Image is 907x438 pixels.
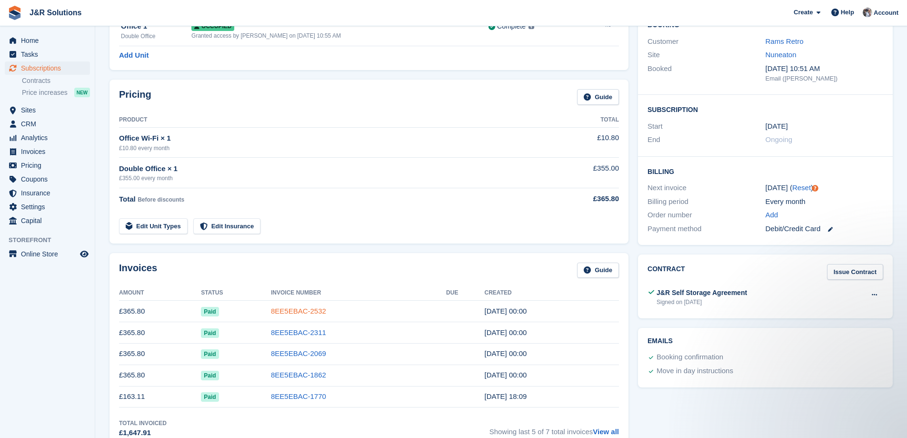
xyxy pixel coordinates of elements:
[21,186,78,200] span: Insurance
[271,371,326,379] a: 8EE5EBAC-1862
[766,63,883,74] div: [DATE] 10:51 AM
[657,352,723,363] div: Booking confirmation
[766,135,793,143] span: Ongoing
[201,307,219,316] span: Paid
[766,121,788,132] time: 2025-04-17 23:00:00 UTC
[648,134,765,145] div: End
[119,195,136,203] span: Total
[119,386,201,407] td: £163.11
[648,264,685,280] h2: Contract
[21,48,78,61] span: Tasks
[648,63,765,83] div: Booked
[485,371,527,379] time: 2025-06-17 23:00:26 UTC
[485,392,527,400] time: 2025-06-03 17:09:37 UTC
[827,264,883,280] a: Issue Contract
[542,158,619,188] td: £355.00
[648,166,883,176] h2: Billing
[648,50,765,61] div: Site
[485,349,527,357] time: 2025-07-17 23:00:26 UTC
[119,133,542,144] div: Office Wi-Fi × 1
[119,163,542,174] div: Double Office × 1
[811,184,819,193] div: Tooltip anchor
[22,87,90,98] a: Price increases NEW
[191,21,234,31] span: Occupied
[119,419,167,428] div: Total Invoiced
[593,428,619,436] a: View all
[766,224,883,234] div: Debit/Credit Card
[119,285,201,301] th: Amount
[21,131,78,144] span: Analytics
[119,144,542,153] div: £10.80 every month
[119,322,201,344] td: £365.80
[21,103,78,117] span: Sites
[5,48,90,61] a: menu
[766,196,883,207] div: Every month
[863,8,872,17] img: Steve Revell
[657,298,747,306] div: Signed on [DATE]
[648,196,765,207] div: Billing period
[542,127,619,157] td: £10.80
[485,328,527,336] time: 2025-08-17 23:00:41 UTC
[5,214,90,227] a: menu
[497,21,526,31] div: Complete
[5,247,90,261] a: menu
[74,88,90,97] div: NEW
[21,159,78,172] span: Pricing
[21,214,78,227] span: Capital
[26,5,85,20] a: J&R Solutions
[766,183,883,194] div: [DATE] ( )
[577,89,619,105] a: Guide
[528,23,534,29] img: icon-info-grey-7440780725fd019a000dd9b08b2336e03edf1995a4989e88bcd33f0948082b44.svg
[5,173,90,186] a: menu
[119,50,149,61] a: Add Unit
[841,8,854,17] span: Help
[119,112,542,128] th: Product
[766,37,804,45] a: Rams Retro
[766,74,883,83] div: Email ([PERSON_NAME])
[9,235,95,245] span: Storefront
[271,285,446,301] th: Invoice Number
[5,61,90,75] a: menu
[271,328,326,336] a: 8EE5EBAC-2311
[119,218,188,234] a: Edit Unit Types
[201,349,219,359] span: Paid
[485,285,619,301] th: Created
[201,371,219,380] span: Paid
[5,145,90,158] a: menu
[21,247,78,261] span: Online Store
[8,6,22,20] img: stora-icon-8386f47178a22dfd0bd8f6a31ec36ba5ce8667c1dd55bd0f319d3a0aa187defe.svg
[648,36,765,47] div: Customer
[119,365,201,386] td: £365.80
[121,32,191,41] div: Double Office
[271,392,326,400] a: 8EE5EBAC-1770
[119,301,201,322] td: £365.80
[138,196,184,203] span: Before discounts
[201,285,271,301] th: Status
[542,194,619,204] div: £365.80
[191,31,488,40] div: Granted access by [PERSON_NAME] on [DATE] 10:55 AM
[22,76,90,85] a: Contracts
[5,131,90,144] a: menu
[5,103,90,117] a: menu
[5,159,90,172] a: menu
[577,263,619,278] a: Guide
[193,218,261,234] a: Edit Insurance
[766,210,778,221] a: Add
[22,88,68,97] span: Price increases
[794,8,813,17] span: Create
[5,186,90,200] a: menu
[21,117,78,131] span: CRM
[5,34,90,47] a: menu
[79,248,90,260] a: Preview store
[201,392,219,402] span: Paid
[648,183,765,194] div: Next invoice
[271,349,326,357] a: 8EE5EBAC-2069
[485,307,527,315] time: 2025-09-17 23:00:02 UTC
[648,210,765,221] div: Order number
[119,89,151,105] h2: Pricing
[119,263,157,278] h2: Invoices
[119,174,542,183] div: £355.00 every month
[5,200,90,214] a: menu
[648,337,883,345] h2: Emails
[446,285,484,301] th: Due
